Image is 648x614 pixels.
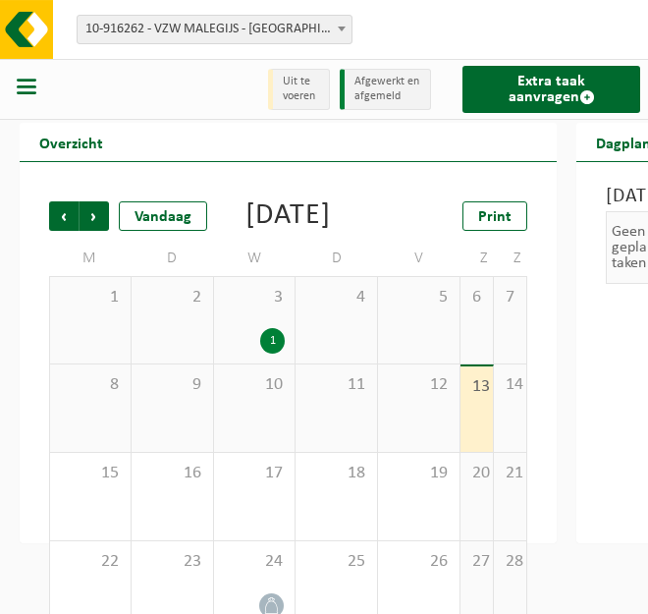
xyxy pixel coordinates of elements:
li: Uit te voeren [268,69,330,110]
span: 23 [141,551,203,573]
td: V [378,241,460,276]
span: 18 [305,463,367,484]
td: Z [494,241,527,276]
span: 10-916262 - VZW MALEGIJS - LONDERZEEL [78,16,351,43]
span: 6 [470,287,483,308]
span: 27 [470,551,483,573]
span: 16 [141,463,203,484]
span: 3 [224,287,286,308]
td: D [132,241,214,276]
h2: Overzicht [20,123,123,161]
span: 9 [141,374,203,396]
span: 10-916262 - VZW MALEGIJS - LONDERZEEL [77,15,352,44]
span: 5 [388,287,450,308]
span: 19 [388,463,450,484]
span: 24 [224,551,286,573]
td: W [214,241,297,276]
li: Afgewerkt en afgemeld [340,69,431,110]
span: 4 [305,287,367,308]
span: 26 [388,551,450,573]
div: Vandaag [119,201,207,231]
span: 17 [224,463,286,484]
div: 1 [260,328,285,354]
span: Volgende [80,201,109,231]
span: Vorige [49,201,79,231]
span: 11 [305,374,367,396]
span: 22 [60,551,121,573]
span: 14 [504,374,516,396]
span: 8 [60,374,121,396]
span: 2 [141,287,203,308]
span: 7 [504,287,516,308]
span: 20 [470,463,483,484]
span: 10 [224,374,286,396]
span: 21 [504,463,516,484]
span: 12 [388,374,450,396]
span: Print [478,209,512,225]
span: 28 [504,551,516,573]
td: Z [460,241,494,276]
a: Extra taak aanvragen [462,66,640,113]
div: [DATE] [245,201,331,231]
span: 1 [60,287,121,308]
span: 15 [60,463,121,484]
a: Print [462,201,527,231]
span: 25 [305,551,367,573]
td: M [49,241,132,276]
td: D [296,241,378,276]
span: 13 [470,376,483,398]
